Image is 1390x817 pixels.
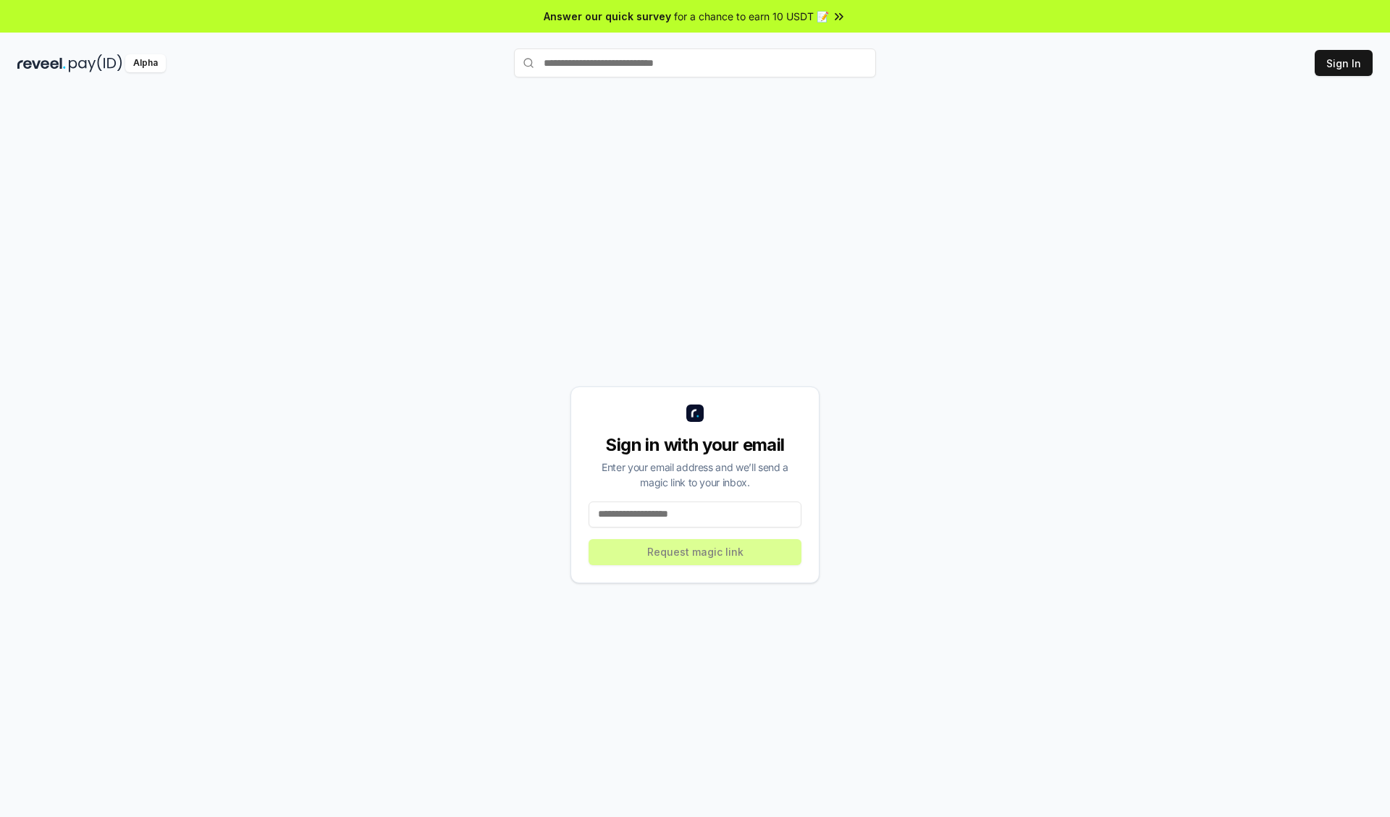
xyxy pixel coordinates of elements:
button: Sign In [1315,50,1373,76]
img: logo_small [686,405,704,422]
span: for a chance to earn 10 USDT 📝 [674,9,829,24]
div: Enter your email address and we’ll send a magic link to your inbox. [589,460,801,490]
div: Alpha [125,54,166,72]
div: Sign in with your email [589,433,801,457]
img: pay_id [69,54,122,72]
img: reveel_dark [17,54,66,72]
span: Answer our quick survey [544,9,671,24]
